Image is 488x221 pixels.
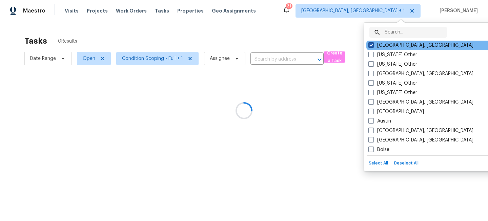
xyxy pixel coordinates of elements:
[368,99,473,106] label: [GEOGRAPHIC_DATA], [GEOGRAPHIC_DATA]
[368,80,417,87] label: [US_STATE] Other
[368,51,417,58] label: [US_STATE] Other
[368,118,391,125] label: Austin
[368,42,473,49] label: [GEOGRAPHIC_DATA], [GEOGRAPHIC_DATA]
[368,146,389,153] label: Boise
[368,108,424,115] label: [GEOGRAPHIC_DATA]
[368,89,417,96] label: [US_STATE] Other
[287,3,291,9] div: 31
[368,127,473,134] label: [GEOGRAPHIC_DATA], [GEOGRAPHIC_DATA]
[368,137,473,143] label: [GEOGRAPHIC_DATA], [GEOGRAPHIC_DATA]
[368,61,417,68] label: [US_STATE] Other
[368,70,473,77] label: [GEOGRAPHIC_DATA], [GEOGRAPHIC_DATA]
[367,158,390,168] button: Select All
[392,158,420,168] button: Deselect All
[385,27,447,38] input: Search...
